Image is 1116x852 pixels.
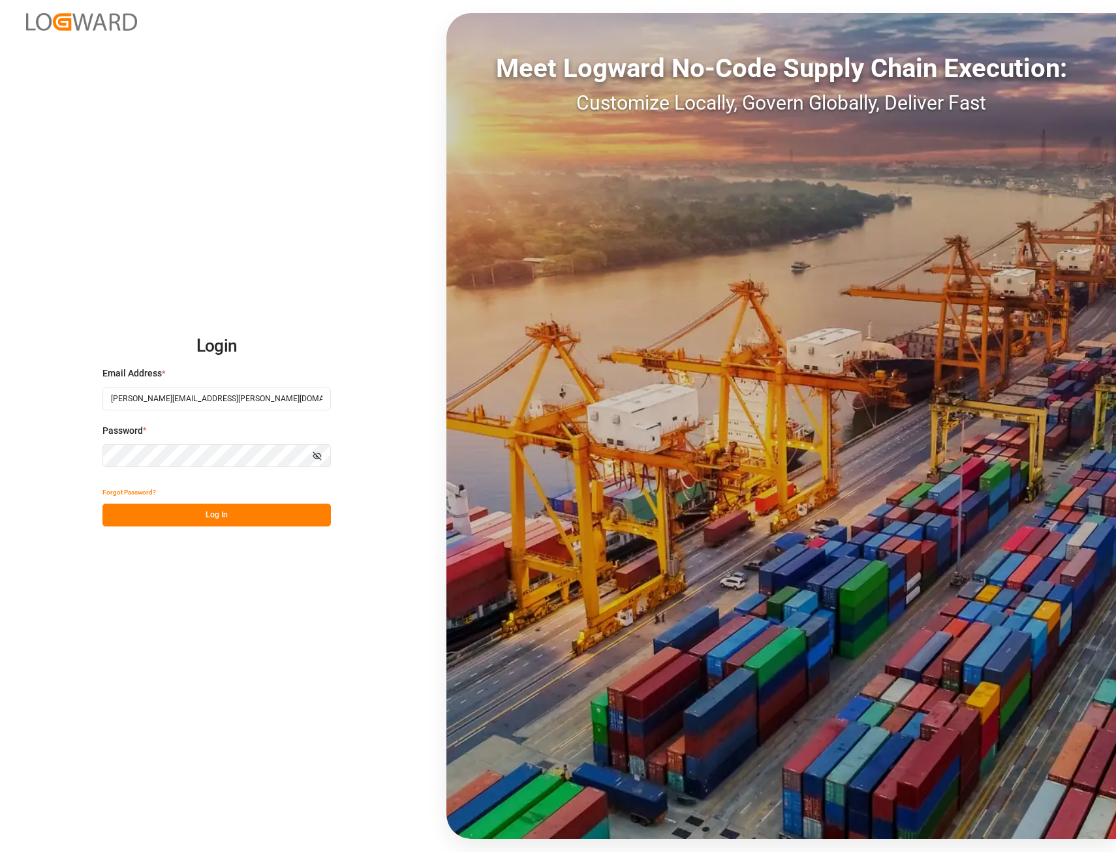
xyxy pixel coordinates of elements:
div: Meet Logward No-Code Supply Chain Execution: [446,49,1116,88]
span: Password [102,424,143,438]
div: Customize Locally, Govern Globally, Deliver Fast [446,88,1116,117]
h2: Login [102,326,331,367]
input: Enter your email [102,388,331,410]
button: Log In [102,504,331,526]
button: Forgot Password? [102,481,156,504]
span: Email Address [102,367,162,380]
img: Logward_new_orange.png [26,13,137,31]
